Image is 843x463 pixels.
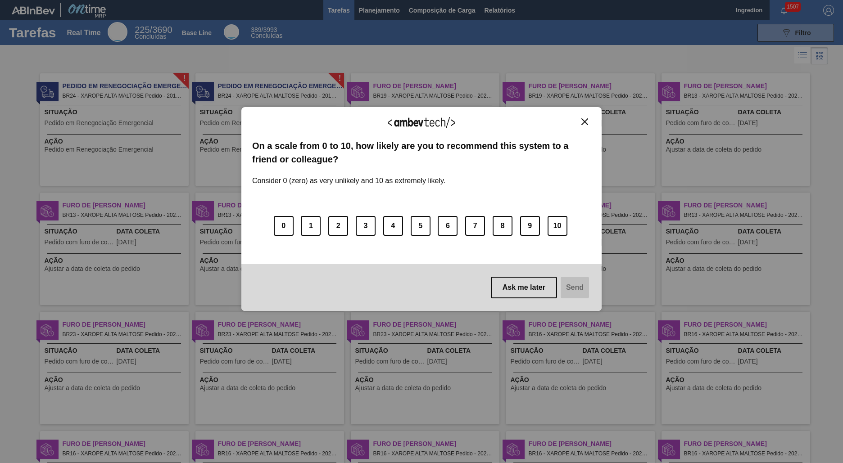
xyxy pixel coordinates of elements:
button: 7 [465,216,485,236]
button: Close [579,118,591,126]
button: 5 [411,216,431,236]
img: Logo Ambevtech [388,117,455,128]
img: Close [581,118,588,125]
button: 1 [301,216,321,236]
button: 6 [438,216,458,236]
button: 4 [383,216,403,236]
button: 8 [493,216,512,236]
label: On a scale from 0 to 10, how likely are you to recommend this system to a friend or colleague? [252,139,591,166]
button: 9 [520,216,540,236]
button: 0 [274,216,294,236]
label: Consider 0 (zero) as very unlikely and 10 as extremely likely. [252,166,445,185]
button: 10 [548,216,567,236]
button: Ask me later [491,277,557,298]
button: 2 [328,216,348,236]
button: 3 [356,216,376,236]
